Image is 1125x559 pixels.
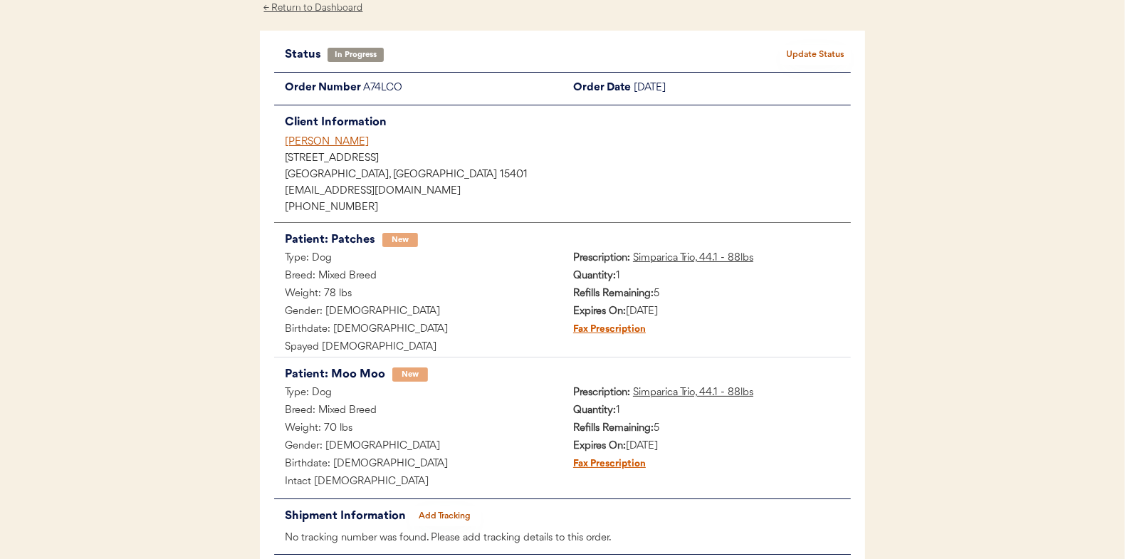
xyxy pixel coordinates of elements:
[573,306,626,317] strong: Expires On:
[562,286,851,303] div: 5
[285,154,851,164] div: [STREET_ADDRESS]
[363,80,562,98] div: A74LCO
[573,423,654,434] strong: Refills Remaining:
[274,385,562,402] div: Type: Dog
[562,321,646,339] div: Fax Prescription
[780,45,851,65] button: Update Status
[285,45,328,65] div: Status
[562,420,851,438] div: 5
[634,80,851,98] div: [DATE]
[285,187,851,197] div: [EMAIL_ADDRESS][DOMAIN_NAME]
[409,506,481,526] button: Add Tracking
[274,339,562,357] div: Spayed [DEMOGRAPHIC_DATA]
[573,253,630,263] strong: Prescription:
[562,80,634,98] div: Order Date
[274,250,562,268] div: Type: Dog
[274,420,562,438] div: Weight: 70 lbs
[274,303,562,321] div: Gender: [DEMOGRAPHIC_DATA]
[274,402,562,420] div: Breed: Mixed Breed
[562,268,851,286] div: 1
[274,530,851,548] div: No tracking number was found. Please add tracking details to this order.
[285,113,851,132] div: Client Information
[633,253,753,263] u: Simparica Trio, 44.1 - 88lbs
[573,405,616,416] strong: Quantity:
[633,387,753,398] u: Simparica Trio, 44.1 - 88lbs
[274,80,363,98] div: Order Number
[573,271,616,281] strong: Quantity:
[274,438,562,456] div: Gender: [DEMOGRAPHIC_DATA]
[573,441,626,451] strong: Expires On:
[285,135,851,150] div: [PERSON_NAME]
[573,288,654,299] strong: Refills Remaining:
[274,268,562,286] div: Breed: Mixed Breed
[285,170,851,180] div: [GEOGRAPHIC_DATA], [GEOGRAPHIC_DATA] 15401
[285,506,409,526] div: Shipment Information
[274,286,562,303] div: Weight: 78 lbs
[285,203,851,213] div: [PHONE_NUMBER]
[562,456,646,474] div: Fax Prescription
[274,474,562,491] div: Intact [DEMOGRAPHIC_DATA]
[274,321,562,339] div: Birthdate: [DEMOGRAPHIC_DATA]
[285,230,375,250] div: Patient: Patches
[562,303,851,321] div: [DATE]
[562,438,851,456] div: [DATE]
[285,365,385,385] div: Patient: Moo Moo
[573,387,630,398] strong: Prescription:
[562,402,851,420] div: 1
[274,456,562,474] div: Birthdate: [DEMOGRAPHIC_DATA]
